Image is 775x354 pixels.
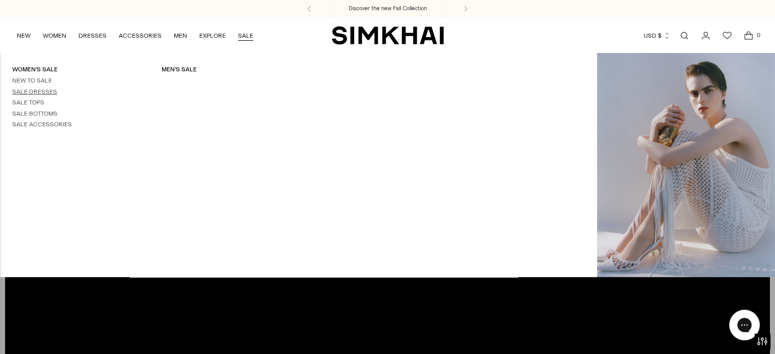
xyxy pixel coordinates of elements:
a: Discover the new Fall Collection [349,5,427,13]
a: Open search modal [674,25,694,46]
a: WOMEN [43,24,66,47]
button: USD $ [644,24,671,47]
a: SALE [238,24,253,47]
iframe: Gorgias live chat messenger [724,306,765,344]
a: MEN [174,24,187,47]
a: DRESSES [78,24,106,47]
a: ACCESSORIES [119,24,162,47]
a: Open cart modal [738,25,759,46]
a: NEW [17,24,31,47]
a: Wishlist [717,25,737,46]
span: 0 [754,31,763,40]
a: EXPLORE [199,24,226,47]
a: SIMKHAI [332,25,444,45]
a: Go to the account page [696,25,716,46]
iframe: Sign Up via Text for Offers [8,315,102,346]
